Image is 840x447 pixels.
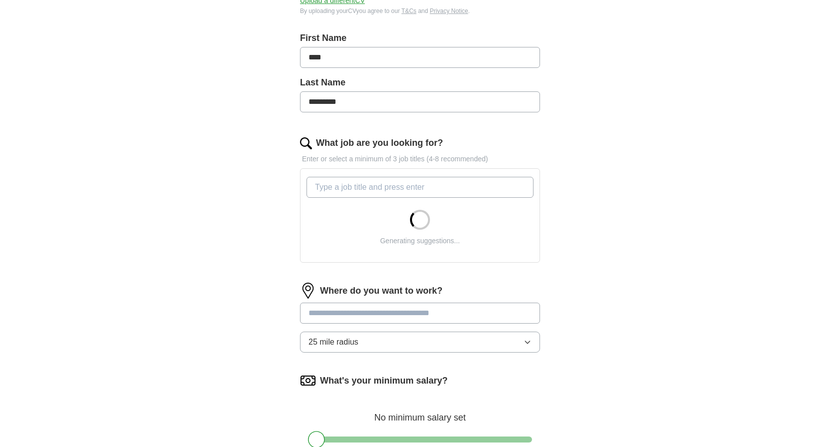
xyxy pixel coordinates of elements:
img: location.png [300,283,316,299]
span: 25 mile radius [308,336,358,348]
img: salary.png [300,373,316,389]
div: Generating suggestions... [380,236,460,246]
p: Enter or select a minimum of 3 job titles (4-8 recommended) [300,154,540,164]
label: What's your minimum salary? [320,374,447,388]
button: 25 mile radius [300,332,540,353]
a: T&Cs [401,7,416,14]
a: Privacy Notice [430,7,468,14]
input: Type a job title and press enter [306,177,533,198]
img: search.png [300,137,312,149]
label: What job are you looking for? [316,136,443,150]
div: No minimum salary set [300,401,540,425]
label: First Name [300,31,540,45]
label: Last Name [300,76,540,89]
label: Where do you want to work? [320,284,442,298]
div: By uploading your CV you agree to our and . [300,6,540,15]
